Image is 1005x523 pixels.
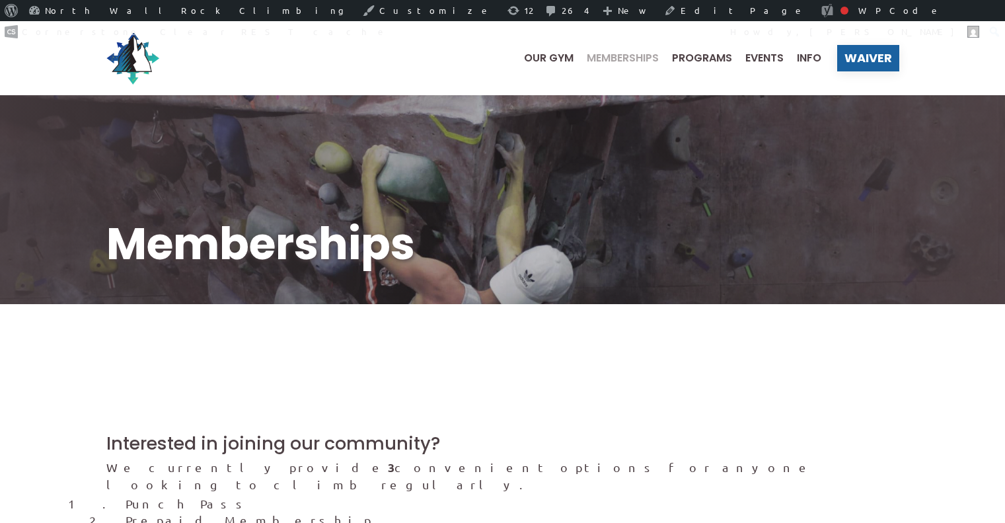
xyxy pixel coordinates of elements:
[126,495,899,512] li: Punch Pass
[837,45,899,71] a: Waiver
[745,53,784,63] span: Events
[809,26,963,37] span: [PERSON_NAME]
[106,32,159,85] img: North Wall Logo
[672,53,732,63] span: Programs
[732,53,784,63] a: Events
[659,53,732,63] a: Programs
[587,53,659,63] span: Memberships
[840,7,848,15] div: Focus keyphrase not set
[151,21,398,42] a: Clear REST cache
[726,21,985,42] a: Howdy,[PERSON_NAME]
[106,459,899,492] p: We currently provide convenient options for anyone looking to climb regularly.
[574,53,659,63] a: Memberships
[511,53,574,63] a: Our Gym
[106,213,899,274] h1: Memberships
[797,53,821,63] span: Info
[106,431,899,456] h2: Interested in joining our community?
[784,53,821,63] a: Info
[524,53,574,63] span: Our Gym
[844,52,892,64] span: Waiver
[388,460,394,475] strong: 3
